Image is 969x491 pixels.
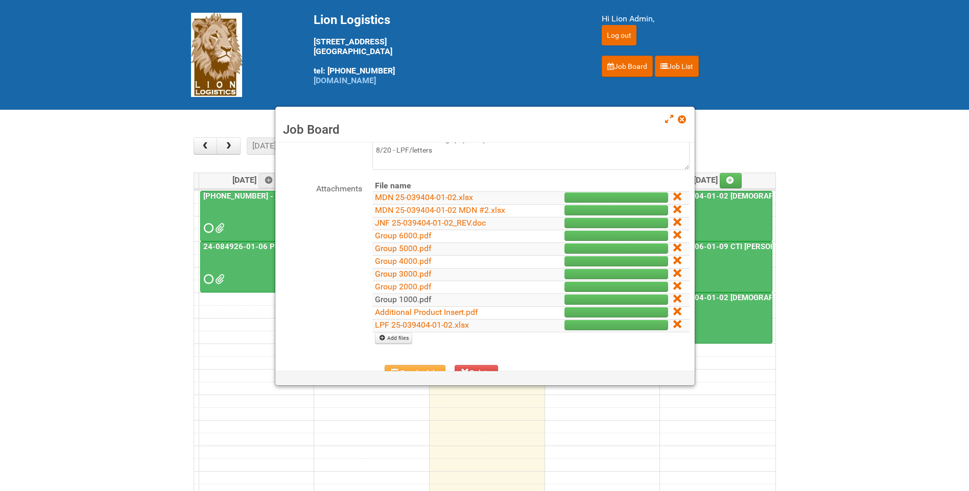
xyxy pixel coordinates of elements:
span: Requested [204,225,211,232]
a: Group 3000.pdf [375,269,432,279]
label: Attachments [280,180,362,195]
button: Delete [455,365,499,380]
span: grp 1001 2..jpg group 1001 1..jpg MOR 24-084926-01-08.xlsm Labels 24-084926-01-06 Pack Collab Wan... [215,276,222,283]
a: Group 1000.pdf [375,294,432,304]
a: MDN 25-039404-01-02.xlsx [375,192,473,202]
span: [DATE] [694,175,742,185]
a: 25-039404-01-02 [DEMOGRAPHIC_DATA] Wet Shave SQM [662,191,870,201]
a: Group 2000.pdf [375,282,432,291]
th: File name [372,180,523,192]
a: 25-039404-01-02 [DEMOGRAPHIC_DATA] Wet Shave SQM [661,191,772,242]
span: Lion Logistics [314,13,390,27]
a: 25-016806-01-09 CTI [PERSON_NAME] Bar Superior HUT [661,241,772,292]
span: MDN 25-032854-01-08 Left overs.xlsx MOR 25-032854-01-08.xlsm 25_032854_01_LABELS_Lion.xlsx MDN 25... [215,225,222,232]
button: Reschedule [385,365,445,380]
div: Hi Lion Admin, [602,13,778,25]
a: MDN 25-039404-01-02 MDN #2.xlsx [375,205,505,215]
a: LPF 25-039404-01-02.xlsx [375,320,469,330]
h3: Job Board [283,122,687,137]
span: Requested [204,276,211,283]
a: Job List [655,56,699,77]
a: 24-084926-01-06 Pack Collab Wand Tint [201,242,349,251]
a: Add an event [258,173,281,188]
a: [PHONE_NUMBER] - R+F InnoCPT [200,191,311,242]
a: Lion Logistics [191,50,242,59]
a: 25-039404-01-02 [DEMOGRAPHIC_DATA] Wet Shave SQM - photo slot [661,292,772,343]
img: Lion Logistics [191,13,242,97]
a: Group 5000.pdf [375,243,432,253]
span: [DATE] [232,175,281,185]
a: Add files [375,333,412,344]
a: JNF 25-039404-01-02_REV.doc [375,218,486,228]
a: Group 4000.pdf [375,256,432,266]
input: Log out [602,25,636,45]
a: Additional Product Insert.pdf [375,307,478,317]
a: 25-016806-01-09 CTI [PERSON_NAME] Bar Superior HUT [662,242,866,251]
a: 24-084926-01-06 Pack Collab Wand Tint [200,241,311,292]
button: [DATE] [247,137,281,155]
a: Group 6000.pdf [375,231,432,240]
a: [PHONE_NUMBER] - R+F InnoCPT [201,191,322,201]
a: Add an event [720,173,742,188]
a: Job Board [602,56,653,77]
a: [DOMAIN_NAME] [314,76,376,85]
div: [STREET_ADDRESS] [GEOGRAPHIC_DATA] tel: [PHONE_NUMBER] [314,13,576,85]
